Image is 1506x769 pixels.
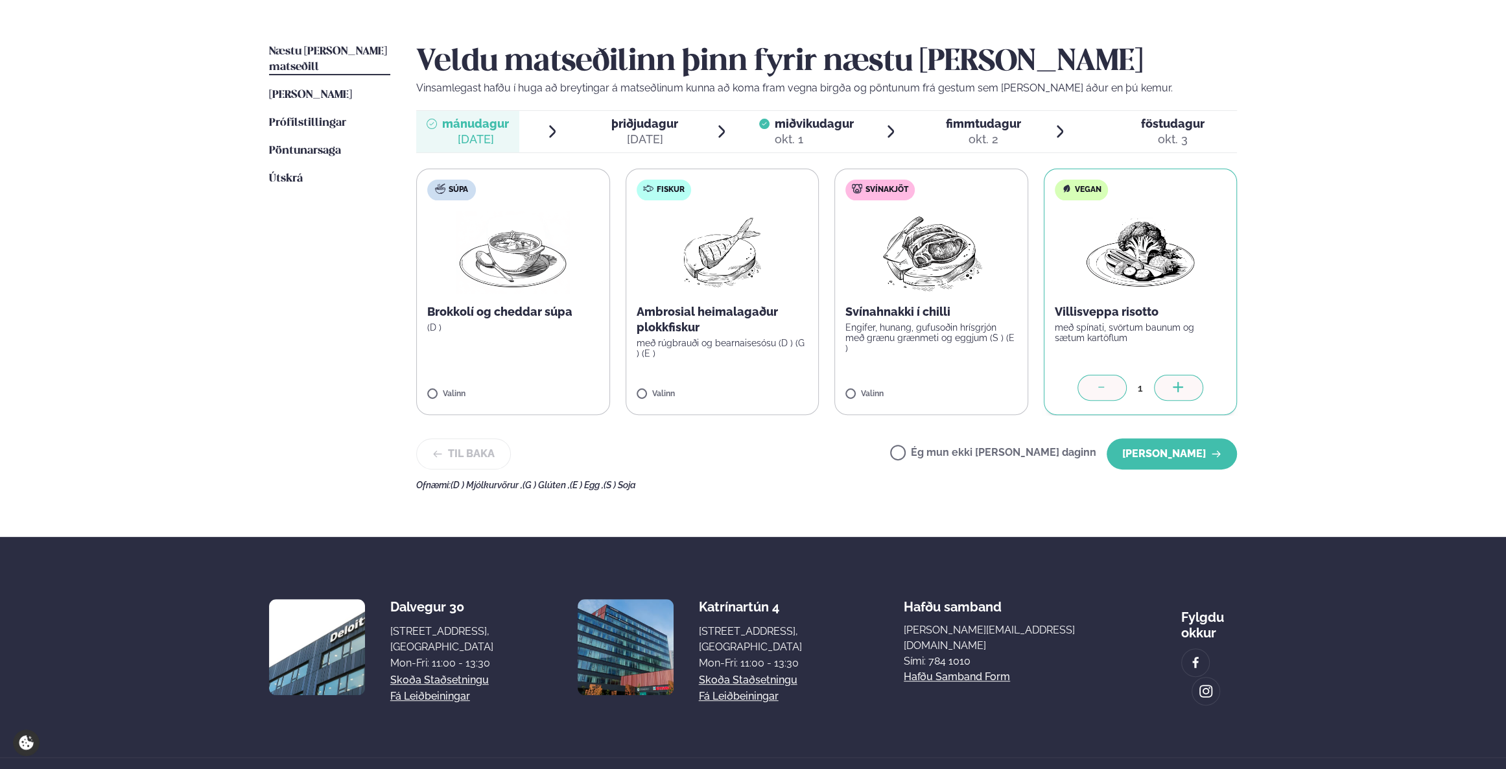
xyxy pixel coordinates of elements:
div: [DATE] [611,132,678,147]
span: (E ) Egg , [570,480,604,490]
a: Cookie settings [13,729,40,756]
div: [DATE] [442,132,509,147]
span: fimmtudagur [946,117,1021,130]
a: Næstu [PERSON_NAME] matseðill [269,44,390,75]
a: Útskrá [269,171,303,187]
span: Hafðu samband [904,589,1002,615]
div: okt. 2 [946,132,1021,147]
div: Dalvegur 30 [390,599,493,615]
img: pork.svg [852,183,862,194]
a: Skoða staðsetningu [390,672,489,688]
div: [STREET_ADDRESS], [GEOGRAPHIC_DATA] [390,624,493,655]
div: Mon-Fri: 11:00 - 13:30 [699,656,802,671]
h2: Veldu matseðilinn þinn fyrir næstu [PERSON_NAME] [416,44,1237,80]
p: Engifer, hunang, gufusoðin hrísgrjón með grænu grænmeti og eggjum (S ) (E ) [845,322,1017,353]
p: með spínati, svörtum baunum og sætum kartöflum [1055,322,1227,343]
img: fish.svg [643,183,653,194]
span: Fiskur [657,185,685,195]
span: (G ) Glúten , [523,480,570,490]
span: Vegan [1075,185,1101,195]
img: image alt [269,599,365,695]
a: Hafðu samband form [904,669,1010,685]
div: Fylgdu okkur [1181,599,1237,641]
span: Pöntunarsaga [269,145,341,156]
span: (D ) Mjólkurvörur , [451,480,523,490]
a: Fá leiðbeiningar [390,689,470,704]
a: image alt [1182,649,1209,676]
p: með rúgbrauði og bearnaisesósu (D ) (G ) (E ) [637,338,808,359]
span: miðvikudagur [775,117,854,130]
span: (S ) Soja [604,480,636,490]
img: image alt [1199,684,1213,699]
a: Prófílstillingar [269,115,346,131]
p: Brokkolí og cheddar súpa [427,304,599,320]
p: Sími: 784 1010 [904,654,1079,669]
p: Svínahnakki í chilli [845,304,1017,320]
a: image alt [1192,678,1219,705]
a: Pöntunarsaga [269,143,341,159]
img: image alt [578,599,674,695]
img: fish.png [681,211,764,294]
div: Mon-Fri: 11:00 - 13:30 [390,656,493,671]
img: soup.svg [435,183,445,194]
a: [PERSON_NAME] [269,88,352,103]
span: Útskrá [269,173,303,184]
span: Súpa [449,185,468,195]
a: Skoða staðsetningu [699,672,797,688]
p: Ambrosial heimalagaður plokkfiskur [637,304,808,335]
img: Vegan.png [1083,211,1197,294]
p: Vinsamlegast hafðu í huga að breytingar á matseðlinum kunna að koma fram vegna birgða og pöntunum... [416,80,1237,96]
div: 1 [1127,381,1154,396]
div: [STREET_ADDRESS], [GEOGRAPHIC_DATA] [699,624,802,655]
img: Soup.png [456,211,570,294]
img: image alt [1188,656,1203,670]
button: Til baka [416,438,511,469]
span: Prófílstillingar [269,117,346,128]
span: föstudagur [1141,117,1205,130]
div: okt. 1 [775,132,854,147]
div: Katrínartún 4 [699,599,802,615]
a: Fá leiðbeiningar [699,689,779,704]
span: þriðjudagur [611,117,678,130]
p: (D ) [427,322,599,333]
a: [PERSON_NAME][EMAIL_ADDRESS][DOMAIN_NAME] [904,622,1079,654]
p: Villisveppa risotto [1055,304,1227,320]
button: [PERSON_NAME] [1107,438,1237,469]
img: Pork-Meat.png [874,211,989,294]
span: Næstu [PERSON_NAME] matseðill [269,46,387,73]
span: Svínakjöt [865,185,908,195]
img: Vegan.svg [1061,183,1072,194]
span: [PERSON_NAME] [269,89,352,101]
div: Ofnæmi: [416,480,1237,490]
div: okt. 3 [1141,132,1205,147]
span: mánudagur [442,117,509,130]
